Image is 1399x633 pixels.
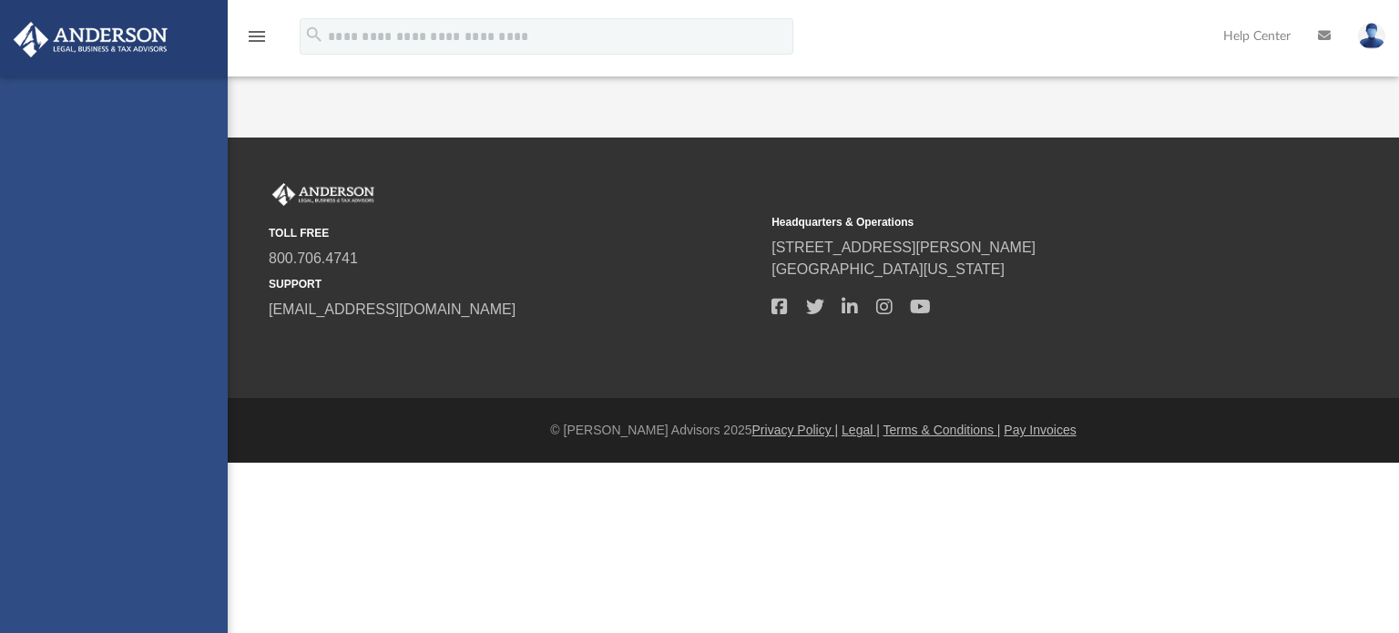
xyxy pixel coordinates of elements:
img: Anderson Advisors Platinum Portal [8,22,173,57]
a: Terms & Conditions | [883,423,1001,437]
a: 800.706.4741 [269,250,358,266]
i: menu [246,26,268,47]
a: [STREET_ADDRESS][PERSON_NAME] [771,240,1036,255]
a: [GEOGRAPHIC_DATA][US_STATE] [771,261,1005,277]
a: menu [246,35,268,47]
small: Headquarters & Operations [771,214,1261,230]
a: [EMAIL_ADDRESS][DOMAIN_NAME] [269,301,516,317]
img: Anderson Advisors Platinum Portal [269,183,378,207]
img: User Pic [1358,23,1385,49]
a: Privacy Policy | [752,423,839,437]
i: search [304,25,324,45]
a: Pay Invoices [1004,423,1076,437]
small: TOLL FREE [269,225,759,241]
div: © [PERSON_NAME] Advisors 2025 [228,421,1399,440]
small: SUPPORT [269,276,759,292]
a: Legal | [842,423,880,437]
